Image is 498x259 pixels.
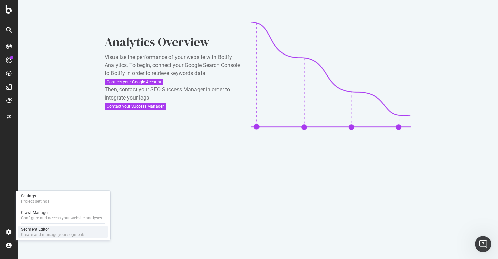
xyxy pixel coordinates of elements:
div: Connect your Google Account [107,79,161,85]
div: Create and manage your segments [21,232,85,237]
iframe: Intercom live chat [475,236,491,252]
button: Connect your Google Account [105,79,163,85]
div: Crawl Manager [21,210,102,215]
a: Crawl ManagerConfigure and access your website analyses [18,209,108,221]
div: Visualize the performance of your website with Botify Analytics. To begin, connect your Google Se... [105,53,240,78]
div: Configure and access your website analyses [21,215,102,221]
div: Contact your Success Manager [107,104,164,109]
a: SettingsProject settings [18,193,108,205]
img: CaL_T18e.png [251,22,411,130]
button: Contact your Success Manager [105,103,166,110]
div: Then, contact your SEO Success Manager in order to integrate your logs [105,86,240,102]
div: Project settings [21,199,49,204]
div: Analytics Overview [105,34,240,50]
div: Settings [21,193,49,199]
div: Segment Editor [21,226,85,232]
a: Segment EditorCreate and manage your segments [18,226,108,238]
